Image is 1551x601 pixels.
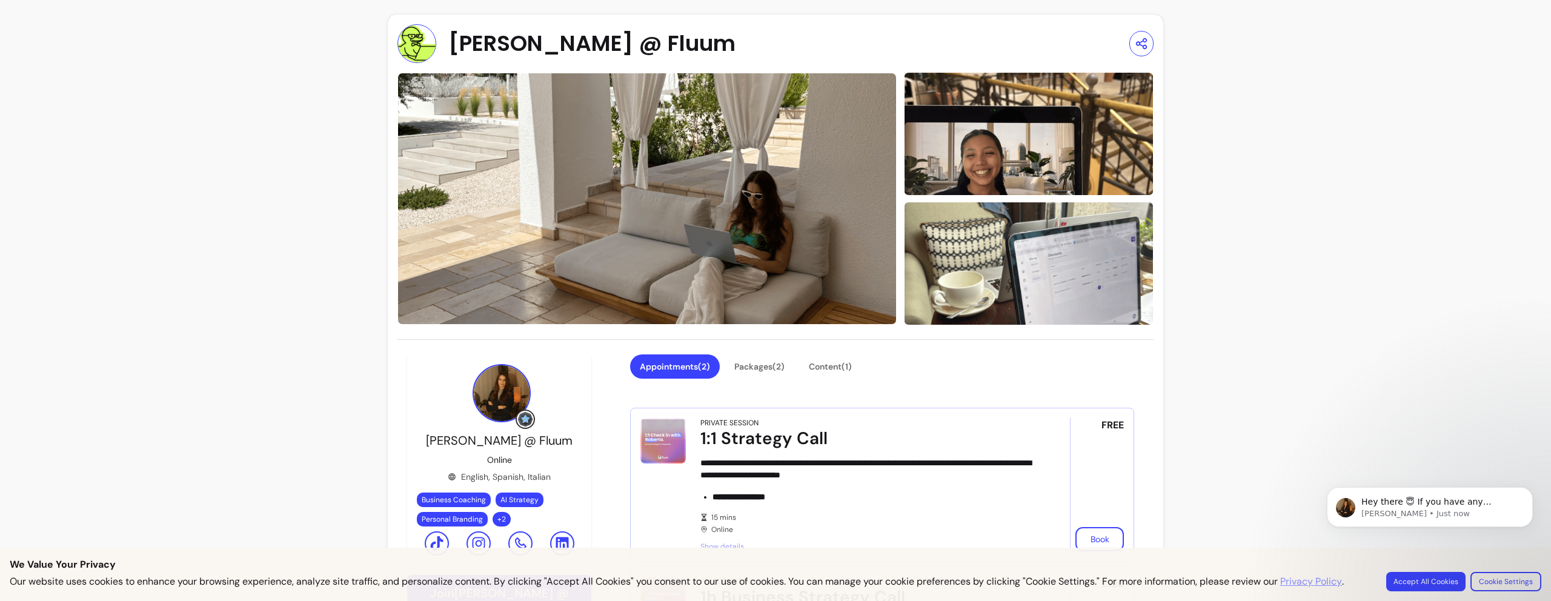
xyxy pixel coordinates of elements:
button: Packages(2) [725,354,794,379]
span: [PERSON_NAME] @ Fluum [448,32,736,56]
button: Book [1075,527,1124,551]
p: Online [487,454,512,466]
button: Content(1) [799,354,862,379]
div: 1:1 Strategy Call [700,428,1036,450]
img: 1:1 Strategy Call [640,418,686,463]
button: Appointments(2) [630,354,720,379]
span: Business Coaching [422,495,486,505]
p: Our website uses cookies to enhance your browsing experience, analyze site traffic, and personali... [10,574,1344,589]
span: Show details [700,542,1036,551]
span: + 2 [495,514,508,524]
div: Private Session [700,418,759,428]
img: image-2 [904,201,1154,327]
span: Personal Branding [422,514,483,524]
img: Provider image [473,364,531,422]
iframe: Intercom notifications message [1309,462,1551,595]
div: Online [700,513,1036,534]
img: image-1 [904,71,1154,196]
span: FREE [1101,418,1124,433]
div: English, Spanish, Italian [448,471,551,483]
span: AI Strategy [500,495,539,505]
img: image-0 [397,73,897,325]
img: Provider image [397,24,436,63]
p: We Value Your Privacy [10,557,1541,572]
span: 15 mins [711,513,1036,522]
span: [PERSON_NAME] @ Fluum [426,433,573,448]
img: Grow [518,412,533,427]
a: Privacy Policy [1280,574,1342,589]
